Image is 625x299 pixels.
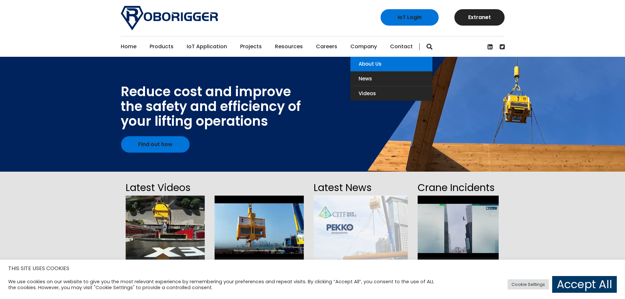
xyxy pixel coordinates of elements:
h2: Latest News [314,180,407,196]
h2: Latest Videos [126,180,205,196]
a: Projects [240,36,262,57]
a: Extranet [454,9,505,26]
h5: THIS SITE USES COOKIES [8,264,617,273]
a: Accept All [552,276,617,293]
h2: Crane Incidents [418,180,499,196]
a: Company [350,36,377,57]
a: Careers [316,36,337,57]
a: Videos [350,86,432,101]
a: IoT Application [187,36,227,57]
a: Cookie Settings [508,279,549,289]
a: About Us [350,57,432,71]
a: Resources [275,36,303,57]
a: Home [121,36,136,57]
img: hqdefault.jpg [215,196,304,261]
img: Roborigger [121,6,218,30]
div: We use cookies on our website to give you the most relevant experience by remembering your prefer... [8,279,434,290]
a: Products [150,36,174,57]
a: Find out how [121,136,190,153]
img: hqdefault.jpg [418,196,499,261]
div: Reduce cost and improve the safety and efficiency of your lifting operations [121,84,301,129]
img: hqdefault.jpg [126,196,205,261]
a: IoT Login [381,9,439,26]
a: Contact [390,36,413,57]
a: News [350,72,432,86]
